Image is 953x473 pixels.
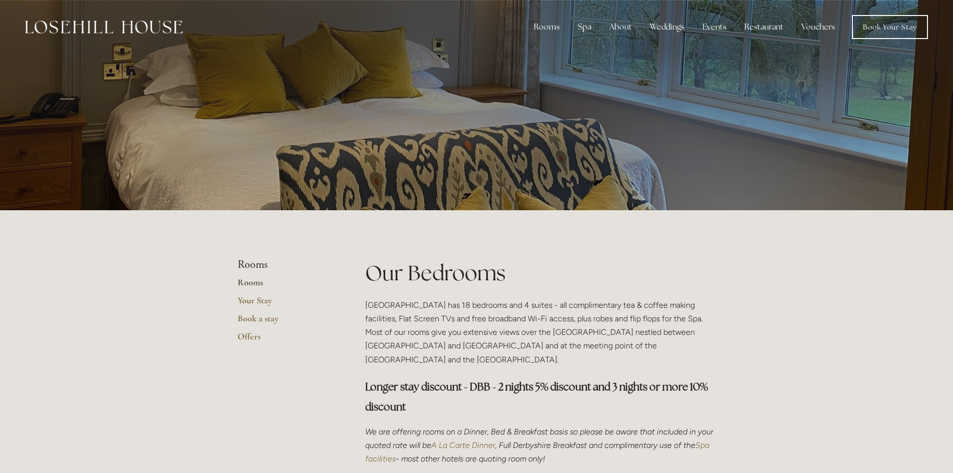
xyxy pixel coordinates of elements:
[365,258,716,288] h1: Our Bedrooms
[601,17,640,37] div: About
[642,17,692,37] div: Weddings
[793,17,843,37] a: Vouchers
[570,17,599,37] div: Spa
[238,295,333,313] a: Your Stay
[365,380,710,413] strong: Longer stay discount - DBB - 2 nights 5% discount and 3 nights or more 10% discount
[238,313,333,331] a: Book a stay
[238,277,333,295] a: Rooms
[431,440,495,450] a: A La Carte Dinner
[736,17,791,37] div: Restaurant
[396,454,545,463] em: - most other hotels are quoting room only!
[694,17,734,37] div: Events
[238,331,333,349] a: Offers
[526,17,568,37] div: Rooms
[365,427,715,450] em: We are offering rooms on a Dinner, Bed & Breakfast basis so please be aware that included in your...
[852,15,928,39] a: Book Your Stay
[25,21,183,34] img: Losehill House
[238,258,333,271] li: Rooms
[495,440,695,450] em: , Full Derbyshire Breakfast and complimentary use of the
[365,298,716,366] p: [GEOGRAPHIC_DATA] has 18 bedrooms and 4 suites - all complimentary tea & coffee making facilities...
